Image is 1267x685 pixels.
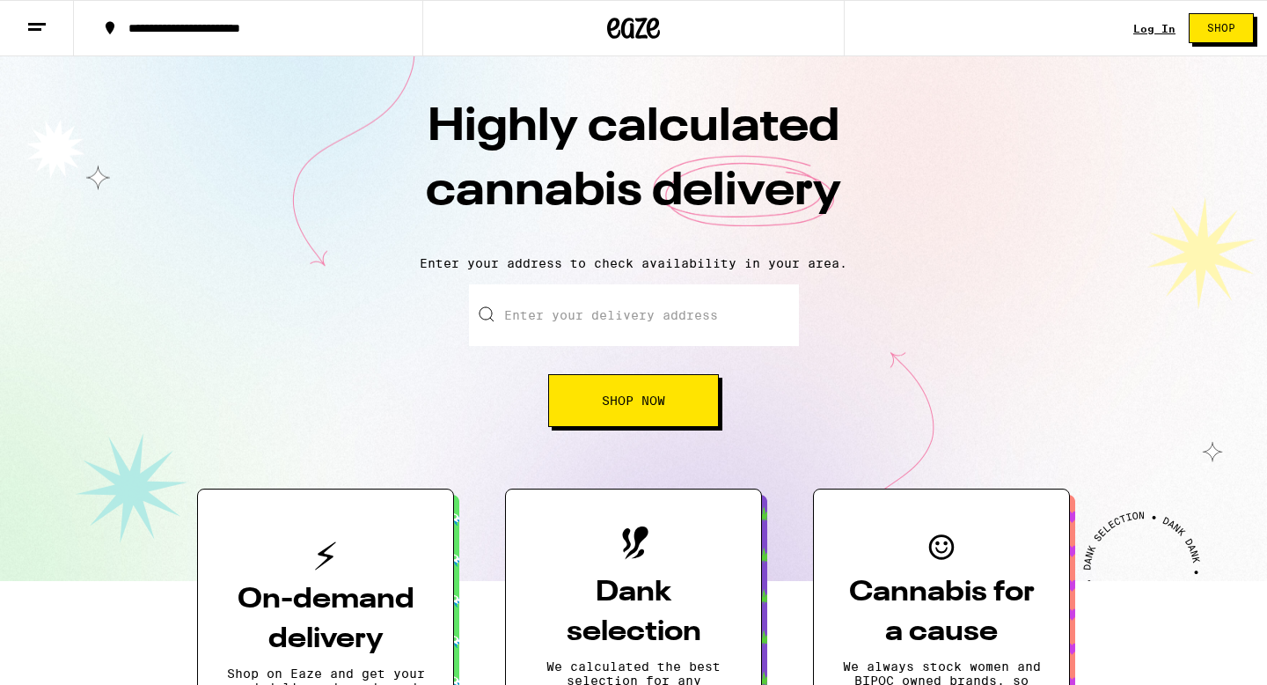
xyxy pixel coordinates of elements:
a: Log In [1133,23,1175,34]
h3: On-demand delivery [226,580,425,659]
p: Enter your address to check availability in your area. [18,256,1249,270]
h1: Highly calculated cannabis delivery [326,96,941,242]
input: Enter your delivery address [469,284,799,346]
button: Shop [1189,13,1254,43]
h3: Dank selection [534,573,733,652]
span: Shop Now [602,394,665,407]
button: Shop Now [548,374,719,427]
a: Shop [1175,13,1267,43]
h3: Cannabis for a cause [842,573,1041,652]
span: Shop [1207,23,1235,33]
